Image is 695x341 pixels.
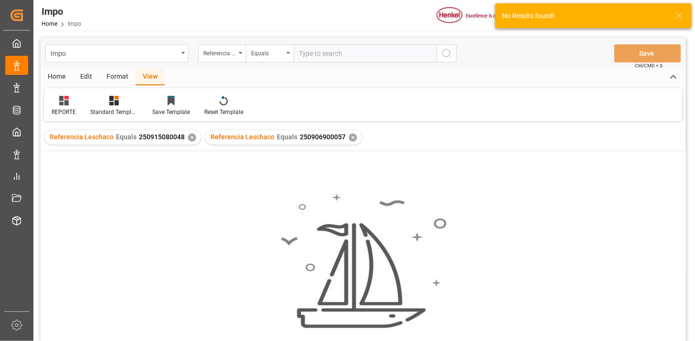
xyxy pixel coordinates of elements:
div: Impo [51,47,178,59]
div: Reset Template [204,108,243,116]
button: open menu [246,44,294,62]
div: Impo [42,4,81,19]
button: open menu [45,44,189,62]
span: Equals [277,133,297,141]
span: Equals [116,133,137,141]
div: Equals [251,47,284,58]
div: REPORTE [52,108,76,116]
button: Save [614,44,681,62]
div: Edit [73,69,99,85]
div: No Results found! [502,11,666,21]
div: Save Template [152,108,190,116]
span: 250906900057 [300,133,346,141]
span: 250915080048 [139,133,185,141]
div: Home [41,69,73,85]
button: search button [437,44,457,62]
span: Ctrl/CMD + S [635,62,663,69]
span: Referencia Leschaco [50,133,114,141]
div: Standard Templates [90,108,138,116]
div: ✕ [349,134,357,142]
div: Format [99,69,136,85]
span: Referencia Leschaco [211,133,274,141]
div: Referencia Leschaco [203,47,236,58]
div: View [136,69,165,85]
a: Home [42,21,57,27]
div: ✕ [188,134,196,142]
img: Henkel%20logo.jpg_1689854090.jpg [437,7,517,24]
img: smooth_sailing.jpeg [280,193,447,330]
input: Type to search [294,44,437,62]
button: open menu [198,44,246,62]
